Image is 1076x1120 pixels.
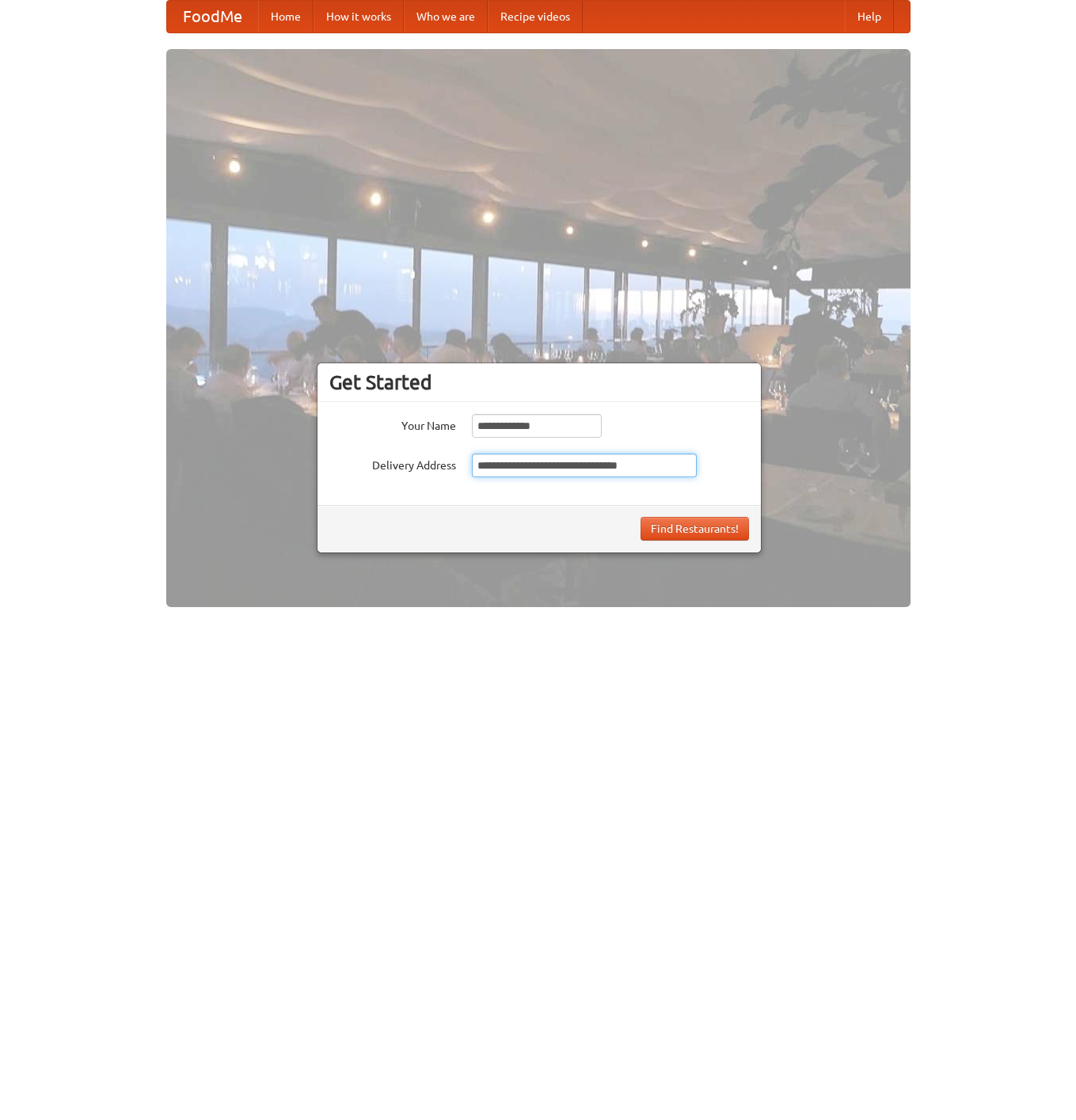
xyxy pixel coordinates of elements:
a: Home [258,1,314,32]
a: Who we are [404,1,488,32]
button: Find Restaurants! [641,517,749,541]
a: How it works [314,1,404,32]
label: Delivery Address [329,454,456,473]
a: Help [845,1,894,32]
a: Recipe videos [488,1,583,32]
a: FoodMe [167,1,258,32]
h3: Get Started [329,370,749,394]
label: Your Name [329,414,456,434]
